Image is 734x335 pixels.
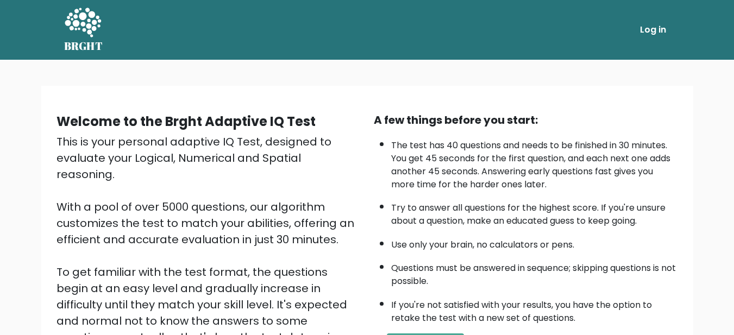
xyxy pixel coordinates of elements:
div: A few things before you start: [374,112,678,128]
a: BRGHT [64,4,103,55]
h5: BRGHT [64,40,103,53]
li: The test has 40 questions and needs to be finished in 30 minutes. You get 45 seconds for the firs... [391,134,678,191]
li: Try to answer all questions for the highest score. If you're unsure about a question, make an edu... [391,196,678,227]
li: Use only your brain, no calculators or pens. [391,233,678,251]
li: Questions must be answered in sequence; skipping questions is not possible. [391,256,678,288]
li: If you're not satisfied with your results, you have the option to retake the test with a new set ... [391,293,678,325]
a: Log in [636,19,670,41]
b: Welcome to the Brght Adaptive IQ Test [57,112,316,130]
